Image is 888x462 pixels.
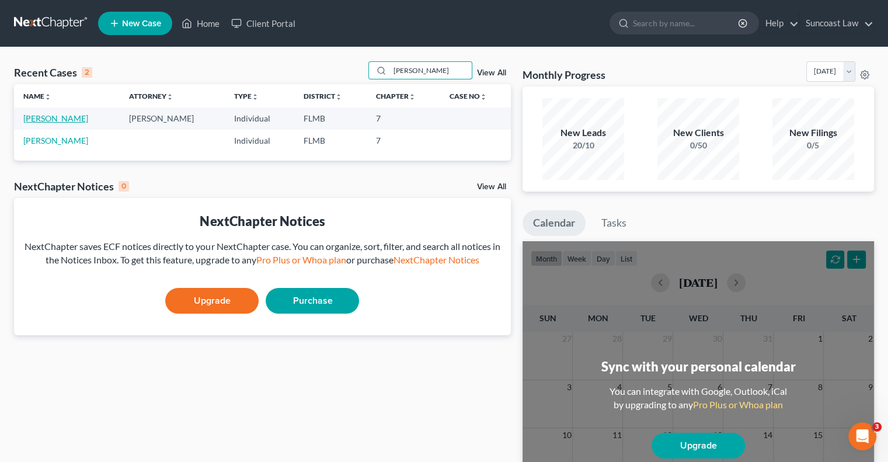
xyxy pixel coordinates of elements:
[225,130,294,151] td: Individual
[256,254,346,265] a: Pro Plus or Whoa plan
[633,12,740,34] input: Search by name...
[523,210,586,236] a: Calendar
[375,92,415,100] a: Chapterunfold_more
[266,288,359,314] a: Purchase
[225,107,294,129] td: Individual
[601,357,795,376] div: Sync with your personal calendar
[523,68,605,82] h3: Monthly Progress
[165,288,259,314] a: Upgrade
[772,140,854,151] div: 0/5
[82,67,92,78] div: 2
[176,13,225,34] a: Home
[119,181,129,192] div: 0
[225,13,301,34] a: Client Portal
[772,126,854,140] div: New Filings
[408,93,415,100] i: unfold_more
[848,422,876,450] iframe: Intercom live chat
[234,92,259,100] a: Typeunfold_more
[393,254,479,265] a: NextChapter Notices
[120,107,225,129] td: [PERSON_NAME]
[542,140,624,151] div: 20/10
[760,13,799,34] a: Help
[14,179,129,193] div: NextChapter Notices
[304,92,342,100] a: Districtunfold_more
[294,107,367,129] td: FLMB
[450,92,487,100] a: Case Nounfold_more
[542,126,624,140] div: New Leads
[23,212,502,230] div: NextChapter Notices
[657,126,739,140] div: New Clients
[480,93,487,100] i: unfold_more
[23,136,88,145] a: [PERSON_NAME]
[129,92,173,100] a: Attorneyunfold_more
[477,69,506,77] a: View All
[23,113,88,123] a: [PERSON_NAME]
[390,62,472,79] input: Search by name...
[366,107,440,129] td: 7
[252,93,259,100] i: unfold_more
[166,93,173,100] i: unfold_more
[44,93,51,100] i: unfold_more
[800,13,873,34] a: Suncoast Law
[294,130,367,151] td: FLMB
[14,65,92,79] div: Recent Cases
[335,93,342,100] i: unfold_more
[657,140,739,151] div: 0/50
[591,210,637,236] a: Tasks
[605,385,792,412] div: You can integrate with Google, Outlook, iCal by upgrading to any
[23,92,51,100] a: Nameunfold_more
[693,399,783,410] a: Pro Plus or Whoa plan
[23,240,502,267] div: NextChapter saves ECF notices directly to your NextChapter case. You can organize, sort, filter, ...
[652,433,745,458] a: Upgrade
[872,422,882,432] span: 3
[366,130,440,151] td: 7
[477,183,506,191] a: View All
[122,19,161,28] span: New Case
